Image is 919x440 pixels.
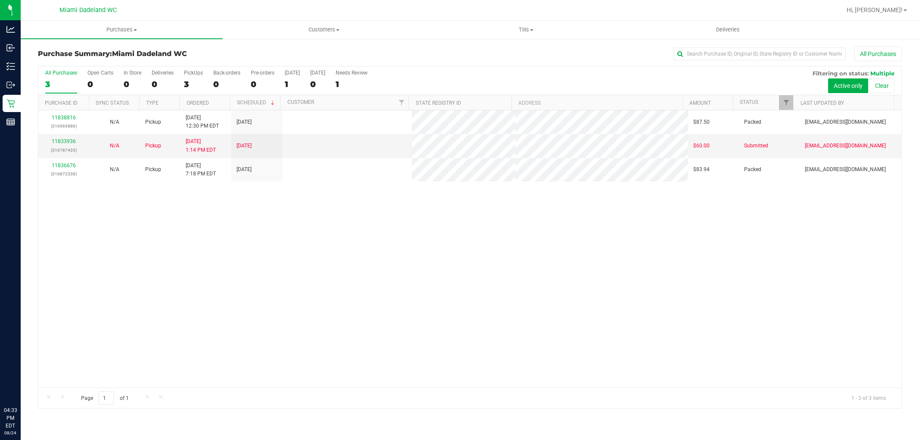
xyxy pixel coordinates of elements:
span: Customers [223,26,424,34]
button: N/A [110,165,119,174]
div: Needs Review [336,70,368,76]
span: $83.94 [693,165,710,174]
h3: Purchase Summary: [38,50,326,58]
span: Pickup [145,142,161,150]
span: 1 - 3 of 3 items [844,391,893,404]
button: All Purchases [854,47,902,61]
input: Search Purchase ID, Original ID, State Registry ID or Customer Name... [673,47,846,60]
p: (316787435) [44,146,84,154]
div: PickUps [184,70,203,76]
span: [EMAIL_ADDRESS][DOMAIN_NAME] [805,165,886,174]
a: 11836676 [52,162,76,169]
th: Address [511,95,682,110]
button: N/A [110,118,119,126]
span: $87.50 [693,118,710,126]
span: Miami Dadeland WC [112,50,187,58]
inline-svg: Inbound [6,44,15,52]
span: [DATE] 1:14 PM EDT [186,137,216,154]
span: Hi, [PERSON_NAME]! [847,6,903,13]
a: Customer [287,99,314,105]
span: Pickup [145,118,161,126]
a: Purchase ID [45,100,78,106]
span: Not Applicable [110,143,119,149]
span: Multiple [870,70,894,77]
a: Purchases [21,21,223,39]
span: Deliveries [704,26,751,34]
div: [DATE] [310,70,325,76]
div: 3 [45,79,77,89]
span: Pickup [145,165,161,174]
span: Filtering on status: [813,70,869,77]
div: 1 [285,79,300,89]
div: Open Carts [87,70,113,76]
inline-svg: Inventory [6,62,15,71]
div: 0 [213,79,240,89]
div: 0 [87,79,113,89]
span: [EMAIL_ADDRESS][DOMAIN_NAME] [805,118,886,126]
span: Not Applicable [110,166,119,172]
div: 1 [336,79,368,89]
inline-svg: Reports [6,118,15,126]
div: 0 [124,79,141,89]
div: [DATE] [285,70,300,76]
a: Customers [223,21,425,39]
span: Submitted [744,142,768,150]
p: (316872338) [44,170,84,178]
a: Amount [689,100,711,106]
span: Page of 1 [74,391,136,405]
span: Packed [744,118,761,126]
div: 0 [152,79,174,89]
span: $60.00 [693,142,710,150]
iframe: Resource center [9,371,34,397]
input: 1 [99,391,114,405]
div: All Purchases [45,70,77,76]
div: 0 [251,79,274,89]
button: Clear [869,78,894,93]
a: 11833936 [52,138,76,144]
a: Last Updated By [801,100,844,106]
a: Status [740,99,758,105]
div: Pre-orders [251,70,274,76]
a: Type [146,100,159,106]
a: Filter [394,95,408,110]
a: Deliveries [627,21,829,39]
inline-svg: Retail [6,99,15,108]
span: Packed [744,165,761,174]
p: 08/24 [4,430,17,436]
span: [DATE] 12:30 PM EDT [186,114,219,130]
span: Tills [425,26,626,34]
a: Scheduled [237,100,276,106]
span: [DATE] 7:18 PM EDT [186,162,216,178]
p: (316969886) [44,122,84,130]
inline-svg: Analytics [6,25,15,34]
button: Active only [828,78,868,93]
a: Filter [779,95,793,110]
span: Purchases [21,26,223,34]
span: Miami Dadeland WC [59,6,117,14]
span: [DATE] [237,142,252,150]
inline-svg: Outbound [6,81,15,89]
a: Tills [425,21,627,39]
div: Deliveries [152,70,174,76]
a: Ordered [187,100,209,106]
span: [DATE] [237,118,252,126]
a: State Registry ID [416,100,461,106]
span: [EMAIL_ADDRESS][DOMAIN_NAME] [805,142,886,150]
a: 11838816 [52,115,76,121]
button: N/A [110,142,119,150]
div: 0 [310,79,325,89]
span: [DATE] [237,165,252,174]
p: 04:33 PM EDT [4,406,17,430]
div: Back-orders [213,70,240,76]
span: Not Applicable [110,119,119,125]
a: Sync Status [96,100,129,106]
div: 3 [184,79,203,89]
div: In Store [124,70,141,76]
